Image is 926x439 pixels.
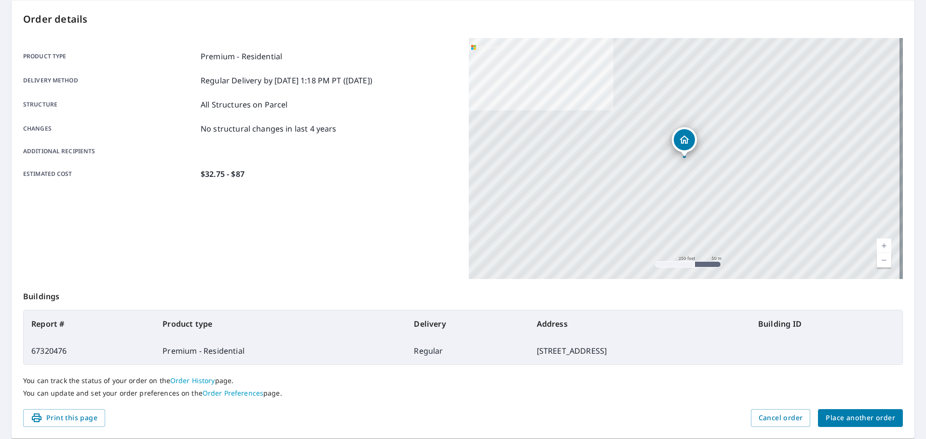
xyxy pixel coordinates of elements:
[23,123,197,134] p: Changes
[201,99,288,110] p: All Structures on Parcel
[155,310,406,337] th: Product type
[751,409,811,427] button: Cancel order
[23,409,105,427] button: Print this page
[201,123,337,134] p: No structural changes in last 4 years
[24,310,155,337] th: Report #
[406,337,529,364] td: Regular
[750,310,902,337] th: Building ID
[31,412,97,424] span: Print this page
[201,75,372,86] p: Regular Delivery by [DATE] 1:18 PM PT ([DATE])
[23,168,197,180] p: Estimated cost
[529,310,750,337] th: Address
[24,337,155,364] td: 67320476
[529,337,750,364] td: [STREET_ADDRESS]
[23,12,903,27] p: Order details
[23,51,197,62] p: Product type
[877,253,891,267] a: Current Level 17, Zoom Out
[170,376,215,385] a: Order History
[23,389,903,398] p: You can update and set your order preferences on the page.
[759,412,803,424] span: Cancel order
[201,168,245,180] p: $32.75 - $87
[818,409,903,427] button: Place another order
[23,376,903,385] p: You can track the status of your order on the page.
[23,99,197,110] p: Structure
[23,147,197,156] p: Additional recipients
[155,337,406,364] td: Premium - Residential
[406,310,529,337] th: Delivery
[203,388,263,398] a: Order Preferences
[672,127,697,157] div: Dropped pin, building 1, Residential property, 417 Dover Dr Valley Center, KS 67147
[23,75,197,86] p: Delivery method
[23,279,903,310] p: Buildings
[201,51,282,62] p: Premium - Residential
[826,412,895,424] span: Place another order
[877,239,891,253] a: Current Level 17, Zoom In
